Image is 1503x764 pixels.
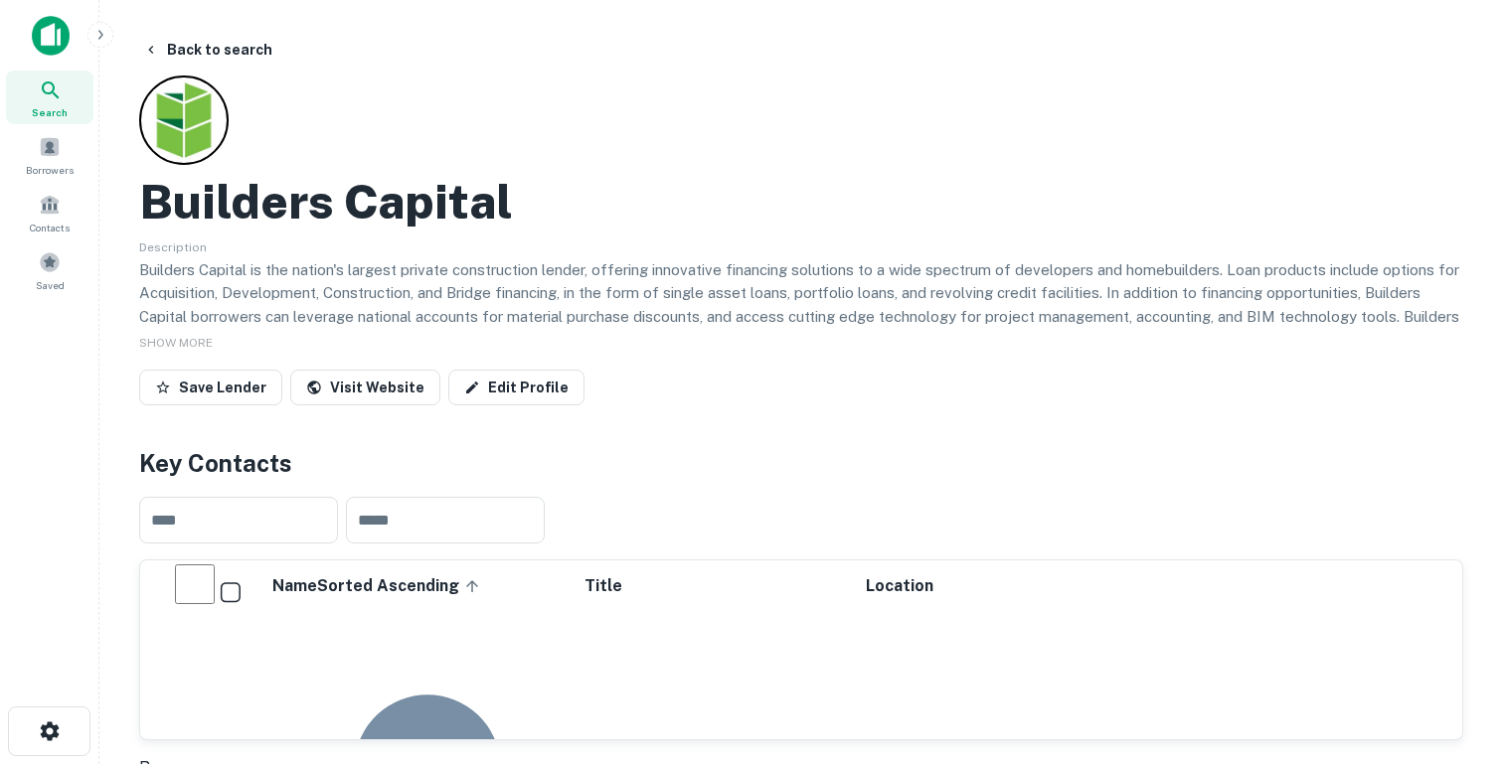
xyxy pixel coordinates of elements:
[139,258,1463,376] p: Builders Capital is the nation's largest private construction lender, offering innovative financi...
[139,370,282,405] button: Save Lender
[6,71,93,124] a: Search
[139,173,513,230] h2: Builders Capital
[865,560,1233,612] th: Location
[139,336,213,350] span: SHOW MORE
[135,32,280,68] button: Back to search
[32,104,68,120] span: Search
[6,128,93,182] a: Borrowers
[6,186,93,239] a: Contacts
[139,445,1463,481] h4: Key Contacts
[139,240,207,254] span: Description
[584,560,865,612] th: Title
[448,370,584,405] a: Edit Profile
[1404,605,1503,700] iframe: Chat Widget
[36,277,65,293] span: Saved
[272,574,485,598] span: Namesorted ascending
[317,574,459,598] div: sorted ascending
[140,560,1462,739] div: scrollable content
[290,370,440,405] a: Visit Website
[6,243,93,297] a: Saved
[271,560,584,612] th: Namesorted ascending
[30,220,70,235] span: Contacts
[26,162,74,178] span: Borrowers
[866,574,933,598] span: Location
[32,16,70,56] img: capitalize-icon.png
[584,574,648,598] span: Title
